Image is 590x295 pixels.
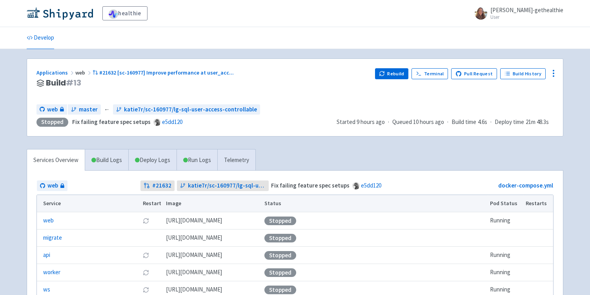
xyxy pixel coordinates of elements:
span: #21632 [sc-160977] Improve performance at user_acc ... [99,69,234,76]
a: Terminal [412,68,448,79]
span: [DOMAIN_NAME][URL] [166,251,222,260]
span: web [47,181,58,190]
span: # 13 [66,77,81,88]
div: Stopped [264,268,296,277]
a: ws [43,285,50,294]
span: 4.6s [478,118,487,127]
span: Queued [392,118,444,126]
time: 9 hours ago [357,118,385,126]
strong: Fix failing feature spec setups [72,118,151,126]
td: Running [488,247,523,264]
a: Run Logs [177,149,217,171]
a: #21632 [sc-160977] Improve performance at user_acc... [93,69,235,76]
th: Service [37,195,140,212]
div: Stopped [264,251,296,260]
a: Build Logs [85,149,128,171]
a: Applications [36,69,75,76]
a: docker-compose.yml [498,182,553,189]
th: Status [262,195,488,212]
span: [DOMAIN_NAME][URL] [166,233,222,242]
a: web [43,216,54,225]
a: Build History [500,68,546,79]
a: Develop [27,27,54,49]
time: 10 hours ago [413,118,444,126]
a: [PERSON_NAME]-gethealthie User [470,7,563,20]
span: web [75,69,93,76]
div: Stopped [264,234,296,242]
span: Started [337,118,385,126]
span: web [47,105,58,114]
a: Deploy Logs [128,149,177,171]
div: · · · [337,118,554,127]
button: Rebuild [375,68,409,79]
span: [PERSON_NAME]-gethealthie [490,6,563,14]
a: Pull Request [451,68,497,79]
div: Stopped [264,286,296,294]
a: Telemetry [217,149,255,171]
a: worker [43,268,60,277]
button: Restart pod [143,218,149,224]
button: Restart pod [143,270,149,276]
button: Restart pod [143,252,149,259]
button: Restart pod [143,287,149,293]
a: healthie [102,6,147,20]
a: Services Overview [27,149,85,171]
span: Deploy time [495,118,524,127]
a: api [43,251,50,260]
td: Running [488,264,523,281]
a: e5dd120 [361,182,381,189]
div: Stopped [36,118,68,127]
th: Pod Status [488,195,523,212]
span: [DOMAIN_NAME][URL] [166,268,222,277]
span: [DOMAIN_NAME][URL] [166,285,222,294]
a: katie7r/sc-160977/lg-sql-user-access-controllable [113,104,260,115]
a: web [37,180,67,191]
th: Restarts [523,195,553,212]
span: ← [104,105,110,114]
span: 21m 48.3s [526,118,549,127]
img: Shipyard logo [27,7,93,20]
a: #21632 [140,180,175,191]
strong: # 21632 [152,181,171,190]
strong: Fix failing feature spec setups [271,182,350,189]
a: web [36,104,67,115]
span: Build [46,78,81,87]
th: Restart [140,195,164,212]
td: Running [488,212,523,229]
span: katie7r/sc-160977/lg-sql-user-access-controllable [124,105,257,114]
span: Build time [452,118,476,127]
th: Image [164,195,262,212]
span: katie7r/sc-160977/lg-sql-user-access-controllable [188,181,266,190]
a: e5dd120 [162,118,182,126]
a: katie7r/sc-160977/lg-sql-user-access-controllable [177,180,269,191]
div: Stopped [264,217,296,225]
small: User [490,15,563,20]
a: master [68,104,101,115]
span: master [79,105,98,114]
span: [DOMAIN_NAME][URL] [166,216,222,225]
a: migrate [43,233,62,242]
